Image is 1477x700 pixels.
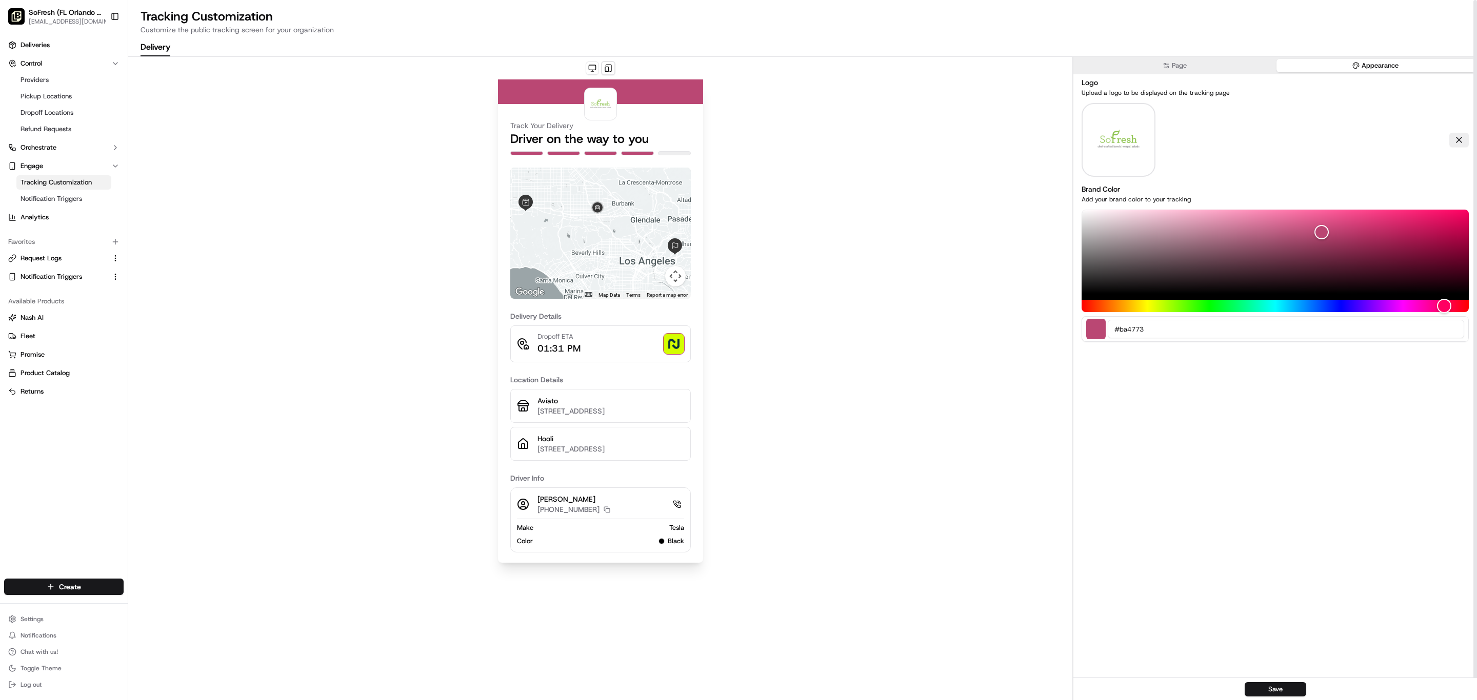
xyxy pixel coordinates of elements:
p: Welcome 👋 [10,113,187,130]
div: Hue [1082,300,1469,312]
div: Color [1082,210,1469,294]
a: Promise [8,350,119,359]
span: Orchestrate [21,143,56,152]
p: Hooli [537,434,684,444]
span: [PERSON_NAME] [32,231,83,239]
span: Color [517,537,533,546]
h3: Driver Info [510,473,691,483]
span: Returns [21,387,44,396]
span: Pylon [102,326,124,334]
a: Analytics [4,209,124,225]
span: Request Logs [21,254,62,263]
a: Providers [16,73,111,87]
img: Nash [10,83,31,103]
span: Nash AI [21,313,44,322]
p: [STREET_ADDRESS] [537,406,684,416]
button: [EMAIL_ADDRESS][DOMAIN_NAME] [29,17,113,26]
img: SoFresh (FL Orlando - Longwood) [8,8,25,25]
span: Log out [21,681,42,689]
a: Open this area in Google Maps (opens a new window) [513,285,547,299]
a: Request Logs [8,254,107,263]
p: [PERSON_NAME] [537,494,610,504]
a: Tracking Customization [16,175,111,190]
span: Fleet [21,332,35,341]
label: Logo [1082,78,1098,87]
div: Favorites [4,234,124,250]
span: Tracking Customization [21,178,92,187]
button: Control [4,55,124,72]
a: Pickup Locations [16,89,111,104]
span: Deliveries [21,40,50,50]
span: Toggle Theme [21,664,62,672]
button: Orchestrate [4,139,124,156]
button: Save [1245,682,1306,696]
p: Upload a logo to be displayed on the tracking page [1082,89,1469,97]
button: Chat with us! [4,645,124,659]
span: Make [517,523,533,532]
a: Dropoff Locations [16,106,111,120]
button: SoFresh (FL Orlando - Longwood)SoFresh (FL Orlando - [GEOGRAPHIC_DATA])[EMAIL_ADDRESS][DOMAIN_NAME] [4,4,106,29]
span: Dropoff Locations [21,108,73,117]
img: 4920774857489_3d7f54699973ba98c624_72.jpg [22,170,40,189]
div: Past conversations [10,205,69,214]
p: Customize the public tracking screen for your organization [141,25,1465,35]
span: • [85,259,89,267]
p: Add your brand color to your tracking [1082,195,1469,203]
button: Map Data [598,292,620,299]
a: Fleet [8,332,119,341]
button: Keyboard shortcuts [585,292,592,297]
img: 1736555255976-a54dd68f-1ca7-489b-9aae-adbdc363a1c4 [21,232,29,240]
button: Request Logs [4,250,124,266]
a: Deliveries [4,37,124,53]
a: 💻API Documentation [83,297,169,316]
img: Google [513,285,547,299]
h3: Track Your Delivery [510,120,691,131]
span: Notification Triggers [21,194,82,203]
button: Delivery [141,39,170,56]
button: Log out [4,677,124,692]
span: [DATE] [91,231,112,239]
span: API Documentation [97,301,165,312]
button: Appearance [1276,59,1475,72]
img: 1736555255976-a54dd68f-1ca7-489b-9aae-adbdc363a1c4 [21,259,29,267]
button: Promise [4,346,124,363]
img: logo-public_tracking_screen-SoFresh%2520%28FL%2520Orlando%2520-%2520Longwood%29-1707070861144.png [1091,103,1146,177]
button: Engage [4,158,124,174]
span: Notification Triggers [21,272,82,281]
button: Start new chat [174,173,187,186]
a: Report a map error [647,292,688,298]
span: Refund Requests [21,125,71,134]
img: Brittany Newman [10,221,27,238]
h2: Driver on the way to you [510,131,691,147]
span: [PERSON_NAME] [32,259,83,267]
span: SoFresh (FL Orlando - [GEOGRAPHIC_DATA]) [29,7,102,17]
p: [PHONE_NUMBER] [537,504,600,514]
span: Promise [21,350,45,359]
button: Notification Triggers [4,269,124,285]
a: Returns [8,387,119,396]
span: • [85,231,89,239]
button: Page [1075,59,1274,72]
button: Returns [4,383,124,400]
a: Notification Triggers [8,272,107,281]
div: 📗 [10,302,18,311]
input: Got a question? Start typing here... [27,138,185,149]
button: Map camera controls [665,266,686,286]
span: Providers [21,75,49,85]
span: Black [668,537,684,546]
img: logo-public_tracking_screen-SoFresh%2520%28FL%2520Orlando%2520-%2520Longwood%29-1707070861144.png [587,90,614,118]
p: Dropoff ETA [537,332,581,341]
div: We're available if you need us! [46,180,141,189]
img: 1736555255976-a54dd68f-1ca7-489b-9aae-adbdc363a1c4 [10,170,29,189]
button: Fleet [4,328,124,344]
div: Available Products [4,293,124,310]
span: Analytics [21,213,49,222]
div: Start new chat [46,170,168,180]
a: Product Catalog [8,368,119,378]
img: photo_proof_of_delivery image [664,334,684,354]
span: Tesla [669,523,684,532]
span: Knowledge Base [21,301,78,312]
span: Settings [21,615,44,623]
a: Powered byPylon [72,326,124,334]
